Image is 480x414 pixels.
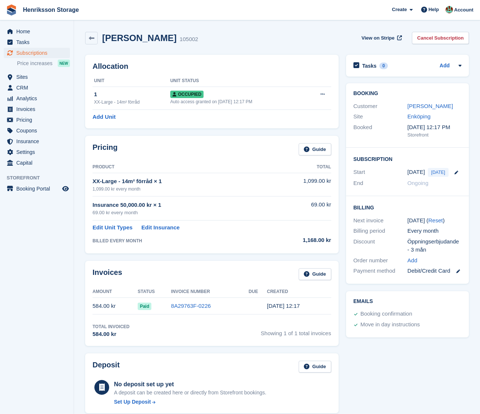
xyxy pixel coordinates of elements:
img: Isak Martinelle [446,6,453,13]
div: Auto access granted on [DATE] 12:17 PM [170,98,306,105]
div: [DATE] 12:17 PM [407,123,461,132]
th: Unit Status [170,75,306,87]
a: menu [4,115,70,125]
span: Tasks [16,37,61,47]
th: Amount [93,286,138,298]
span: Account [454,6,473,14]
div: Debit/Credit Card [407,267,461,275]
div: [DATE] ( ) [407,216,461,225]
a: Guide [299,361,331,373]
div: Move in day instructions [360,320,420,329]
a: menu [4,93,70,104]
div: Every month [407,227,461,235]
div: Start [353,168,407,177]
td: 69.00 kr [272,196,331,221]
span: Create [392,6,407,13]
span: Coupons [16,125,61,136]
span: Pricing [16,115,61,125]
div: XX-Large - 14m² förråd [94,99,170,105]
div: No deposit set up yet [114,380,266,389]
th: Due [249,286,267,298]
a: Add [440,62,450,70]
a: menu [4,147,70,157]
time: 2025-09-01 10:17:09 UTC [267,303,300,309]
td: 1,099.00 kr [272,173,331,196]
span: Showing 1 of 1 total invoices [261,323,331,339]
span: Occupied [170,91,204,98]
div: 584.00 kr [93,330,130,339]
h2: Allocation [93,62,331,71]
th: Product [93,161,272,173]
div: Next invoice [353,216,407,225]
th: Total [272,161,331,173]
span: Capital [16,158,61,168]
span: [DATE] [428,168,449,177]
div: NEW [58,60,70,67]
div: Öppningserbjudande - 3 mån [407,238,461,254]
div: Site [353,112,407,121]
a: Edit Insurance [141,223,179,232]
a: [PERSON_NAME] [407,103,453,109]
a: Edit Unit Types [93,223,132,232]
a: Guide [299,143,331,155]
h2: Billing [353,203,461,211]
h2: Subscription [353,155,461,162]
h2: Pricing [93,143,118,155]
span: Analytics [16,93,61,104]
a: Enköping [407,113,431,120]
span: Ongoing [407,180,429,186]
span: Price increases [17,60,53,67]
span: Invoices [16,104,61,114]
a: Reset [428,217,443,223]
div: 105002 [179,35,198,44]
div: End [353,179,407,188]
a: Preview store [61,184,70,193]
div: 1,099.00 kr every month [93,186,272,192]
a: menu [4,72,70,82]
span: Settings [16,147,61,157]
div: Order number [353,256,407,265]
span: Insurance [16,136,61,147]
div: Billing period [353,227,407,235]
time: 2025-08-31 23:00:00 UTC [407,168,425,176]
span: Paid [138,303,151,310]
span: Storefront [7,174,74,182]
a: menu [4,48,70,58]
a: 8A29763F-0226 [171,303,211,309]
h2: Invoices [93,268,122,280]
div: 69.00 kr every month [93,209,272,216]
a: menu [4,26,70,37]
div: XX-Large - 14m² förråd × 1 [93,177,272,186]
span: Help [429,6,439,13]
h2: Booking [353,91,461,97]
h2: Tasks [362,63,377,69]
a: Set Up Deposit [114,398,266,406]
h2: [PERSON_NAME] [102,33,177,43]
div: Storefront [407,131,461,139]
a: Price increases NEW [17,59,70,67]
span: View on Stripe [362,34,395,42]
a: Add [407,256,417,265]
th: Unit [93,75,170,87]
a: menu [4,37,70,47]
a: Cancel Subscription [412,32,469,44]
span: Home [16,26,61,37]
div: BILLED EVERY MONTH [93,238,272,244]
div: Total Invoiced [93,323,130,330]
th: Created [267,286,331,298]
a: menu [4,125,70,136]
div: 1 [94,90,170,99]
img: stora-icon-8386f47178a22dfd0bd8f6a31ec36ba5ce8667c1dd55bd0f319d3a0aa187defe.svg [6,4,17,16]
span: Sites [16,72,61,82]
span: Subscriptions [16,48,61,58]
h2: Deposit [93,361,120,373]
div: Discount [353,238,407,254]
div: 0 [379,63,388,69]
a: Henriksson Storage [20,4,82,16]
div: Booked [353,123,407,139]
div: Customer [353,102,407,111]
a: Add Unit [93,113,115,121]
p: A deposit can be created here or directly from Storefront bookings. [114,389,266,397]
a: menu [4,184,70,194]
span: Booking Portal [16,184,61,194]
